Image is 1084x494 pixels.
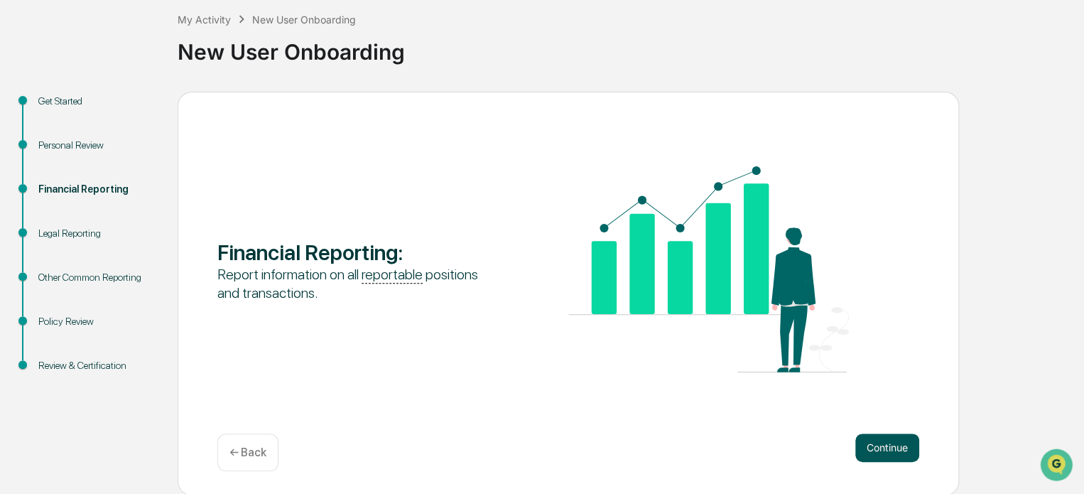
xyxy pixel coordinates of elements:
[100,240,172,252] a: Powered byPylon
[28,179,92,193] span: Preclearance
[9,173,97,199] a: 🖐️Preclearance
[38,94,155,109] div: Get Started
[28,206,90,220] span: Data Lookup
[568,166,849,372] img: Financial Reporting
[48,123,180,134] div: We're available if you need us!
[178,28,1077,65] div: New User Onboarding
[38,358,155,373] div: Review & Certification
[252,14,356,26] div: New User Onboarding
[362,266,423,284] u: reportable
[242,113,259,130] button: Start new chat
[217,265,498,302] div: Report information on all positions and transactions.
[97,173,182,199] a: 🗄️Attestations
[14,30,259,53] p: How can we help?
[38,314,155,329] div: Policy Review
[9,200,95,226] a: 🔎Data Lookup
[1039,447,1077,485] iframe: Open customer support
[855,434,919,462] button: Continue
[38,270,155,285] div: Other Common Reporting
[38,138,155,153] div: Personal Review
[14,181,26,192] div: 🖐️
[103,181,114,192] div: 🗄️
[14,208,26,219] div: 🔎
[217,240,498,265] div: Financial Reporting :
[229,446,266,459] p: ← Back
[14,109,40,134] img: 1746055101610-c473b297-6a78-478c-a979-82029cc54cd1
[38,182,155,197] div: Financial Reporting
[117,179,176,193] span: Attestations
[141,241,172,252] span: Pylon
[48,109,233,123] div: Start new chat
[178,14,231,26] div: My Activity
[38,226,155,241] div: Legal Reporting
